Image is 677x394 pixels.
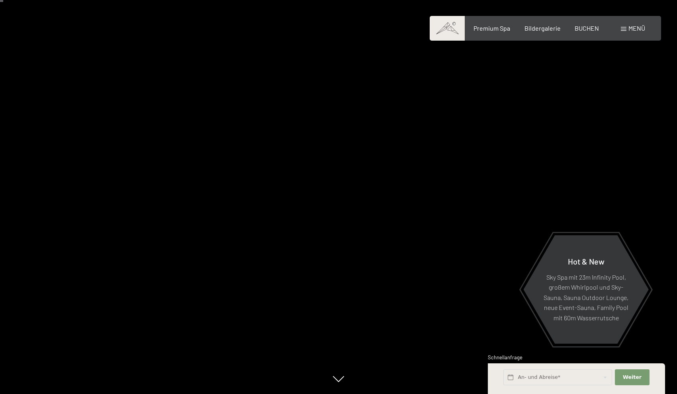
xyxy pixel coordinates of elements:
p: Sky Spa mit 23m Infinity Pool, großem Whirlpool und Sky-Sauna, Sauna Outdoor Lounge, neue Event-S... [543,272,629,323]
span: Schnellanfrage [488,354,522,361]
a: Hot & New Sky Spa mit 23m Infinity Pool, großem Whirlpool und Sky-Sauna, Sauna Outdoor Lounge, ne... [523,235,649,344]
button: Weiter [615,369,649,386]
span: Weiter [623,374,642,381]
a: Premium Spa [474,24,510,32]
span: Menü [628,24,645,32]
a: Bildergalerie [524,24,561,32]
a: BUCHEN [575,24,599,32]
span: Hot & New [568,256,605,266]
